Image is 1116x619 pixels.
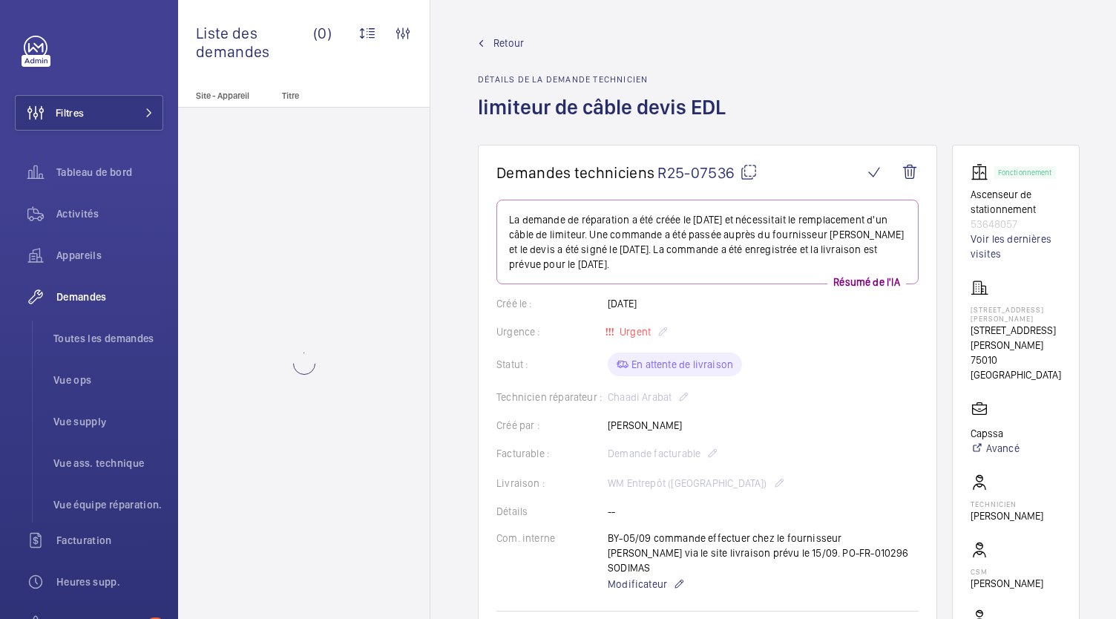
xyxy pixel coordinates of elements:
[971,233,1051,260] font: Voir les dernières visites
[971,354,1061,381] font: 75010 [GEOGRAPHIC_DATA]
[56,249,102,261] font: Appareils
[971,577,1043,589] font: [PERSON_NAME]
[53,499,163,511] font: Vue équipe réparation.
[509,214,905,270] font: La demande de réparation a été créée le [DATE] et nécessitait le remplacement d'un câble de limit...
[56,208,99,220] font: Activités
[971,305,1044,323] font: [STREET_ADDRESS][PERSON_NAME]
[971,428,1003,439] font: Capssa
[998,168,1052,177] font: Fonctionnement
[15,95,163,131] button: Filtres
[971,500,1017,508] font: Technicien
[971,232,1061,261] a: Voir les dernières visites
[971,218,1017,230] font: 53648057
[56,534,112,546] font: Facturation
[971,441,1020,456] a: Avancé
[196,24,270,61] font: Liste des demandes
[56,166,132,178] font: Tableau de bord
[56,576,120,588] font: Heures supp.
[313,24,332,42] font: (0)
[196,91,249,101] font: Site - Appareil
[478,94,726,119] font: limiteur de câble devis EDL
[53,416,107,428] font: Vue supply
[496,163,654,182] font: Demandes techniciens
[53,457,144,469] font: Vue ass. technique
[971,163,994,181] img: elevator.svg
[282,91,299,101] font: Titre
[971,189,1036,215] font: Ascenseur de stationnement
[986,442,1020,454] font: Avancé
[971,567,988,576] font: CSM
[657,163,734,182] font: R25-07536
[53,333,154,344] font: Toutes les demandes
[971,324,1056,351] font: [STREET_ADDRESS][PERSON_NAME]
[478,74,648,85] font: Détails de la demande technicien
[53,374,91,386] font: Vue ops
[833,276,900,288] font: Résumé de l'IA
[56,291,107,303] font: Demandes
[971,510,1043,522] font: [PERSON_NAME]
[56,107,84,119] font: Filtres
[493,37,524,49] font: Retour
[608,578,667,590] font: Modificateur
